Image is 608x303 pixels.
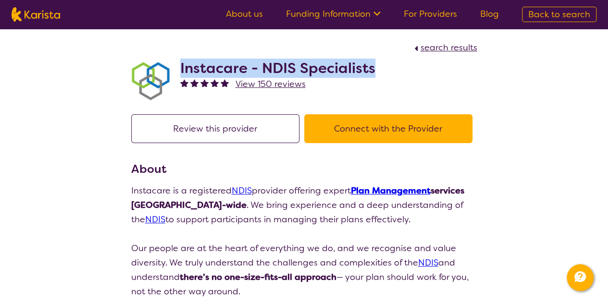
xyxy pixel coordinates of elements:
span: View 150 reviews [236,78,306,90]
a: Funding Information [286,8,381,20]
a: NDIS [232,185,252,196]
a: NDIS [145,214,165,225]
a: search results [412,42,477,53]
img: Karista logo [12,7,60,22]
a: View 150 reviews [236,77,306,91]
img: fullstar [211,79,219,87]
button: Channel Menu [567,264,594,291]
button: Connect with the Provider [304,114,472,143]
button: Review this provider [131,114,299,143]
a: About us [226,8,263,20]
a: Back to search [522,7,596,22]
a: Plan Management [351,185,431,196]
p: Instacare is a registered provider offering expert . We bring experience and a deep understanding... [131,183,477,227]
a: NDIS [418,257,438,268]
span: Back to search [528,9,590,20]
img: fullstar [221,79,229,87]
p: Our people are at the heart of everything we do, and we recognise and value diversity. We truly u... [131,241,477,299]
img: fullstar [200,79,209,87]
a: Blog [480,8,499,20]
a: Review this provider [131,123,304,134]
img: fullstar [190,79,199,87]
strong: there’s no one-size-fits-all approach [180,271,336,283]
h2: Instacare - NDIS Specialists [180,60,375,77]
a: Connect with the Provider [304,123,477,134]
img: fullstar [180,79,188,87]
h3: About [131,160,477,178]
span: search results [421,42,477,53]
img: obkhna0zu27zdd4ubuus.png [131,62,170,100]
a: For Providers [404,8,457,20]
